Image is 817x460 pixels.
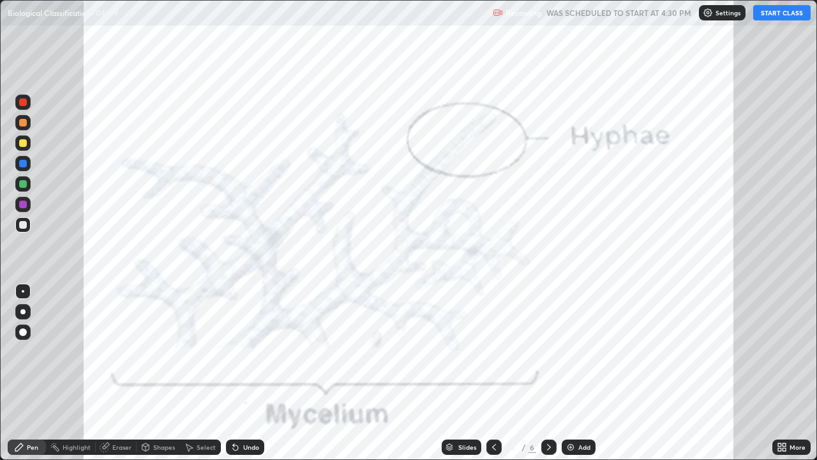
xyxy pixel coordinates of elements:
[522,443,526,451] div: /
[243,444,259,450] div: Undo
[566,442,576,452] img: add-slide-button
[578,444,590,450] div: Add
[546,7,691,19] h5: WAS SCHEDULED TO START AT 4:30 PM
[27,444,38,450] div: Pen
[197,444,216,450] div: Select
[507,443,520,451] div: 3
[493,8,503,18] img: recording.375f2c34.svg
[63,444,91,450] div: Highlight
[506,8,541,18] p: Recording
[153,444,175,450] div: Shapes
[112,444,131,450] div: Eraser
[716,10,740,16] p: Settings
[8,8,118,18] p: Biological Classification -04/09
[703,8,713,18] img: class-settings-icons
[753,5,811,20] button: START CLASS
[790,444,806,450] div: More
[458,444,476,450] div: Slides
[528,441,536,453] div: 6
